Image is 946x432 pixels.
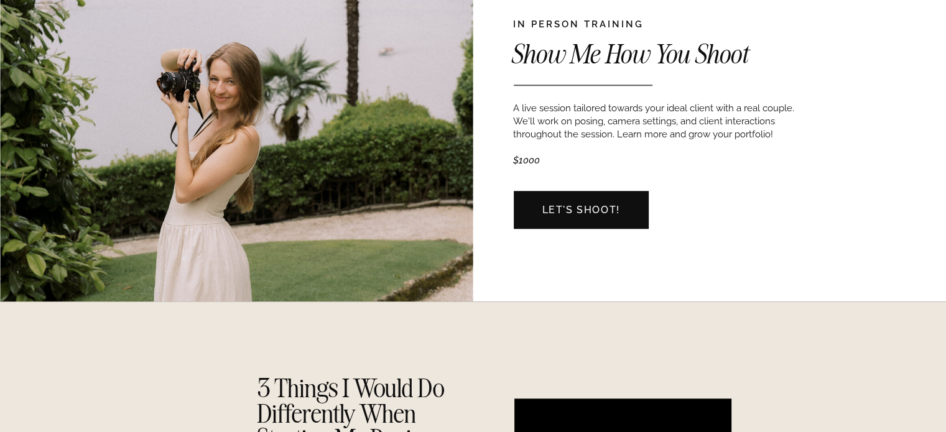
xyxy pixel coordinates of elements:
p: A live session tailored towards your ideal client with a real couple. We'll work on posing, camer... [513,102,796,170]
a: Let's Shoot! [524,203,638,216]
h2: In Person Training [513,20,753,31]
h2: Show Me How You Shoot [511,42,811,75]
i: $1000 [513,155,540,166]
